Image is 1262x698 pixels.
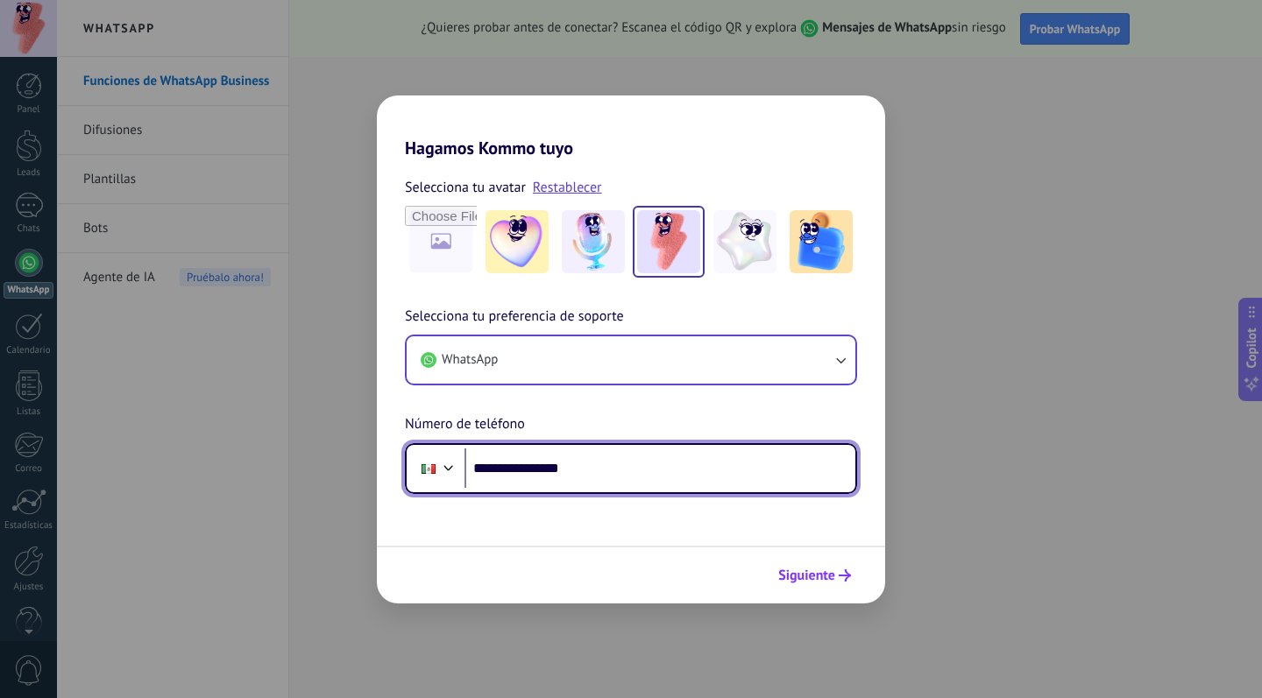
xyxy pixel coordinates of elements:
h2: Hagamos Kommo tuyo [377,95,885,159]
div: Mexico: + 52 [412,450,445,487]
button: WhatsApp [407,336,855,384]
span: Número de teléfono [405,413,525,436]
span: Selecciona tu avatar [405,176,526,199]
img: -2.jpeg [562,210,625,273]
img: -3.jpeg [637,210,700,273]
a: Restablecer [533,179,602,196]
img: -4.jpeg [713,210,776,273]
span: Siguiente [778,569,835,582]
img: -5.jpeg [790,210,853,273]
span: Selecciona tu preferencia de soporte [405,306,624,328]
span: WhatsApp [442,351,498,369]
button: Siguiente [770,561,859,590]
img: -1.jpeg [486,210,549,273]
